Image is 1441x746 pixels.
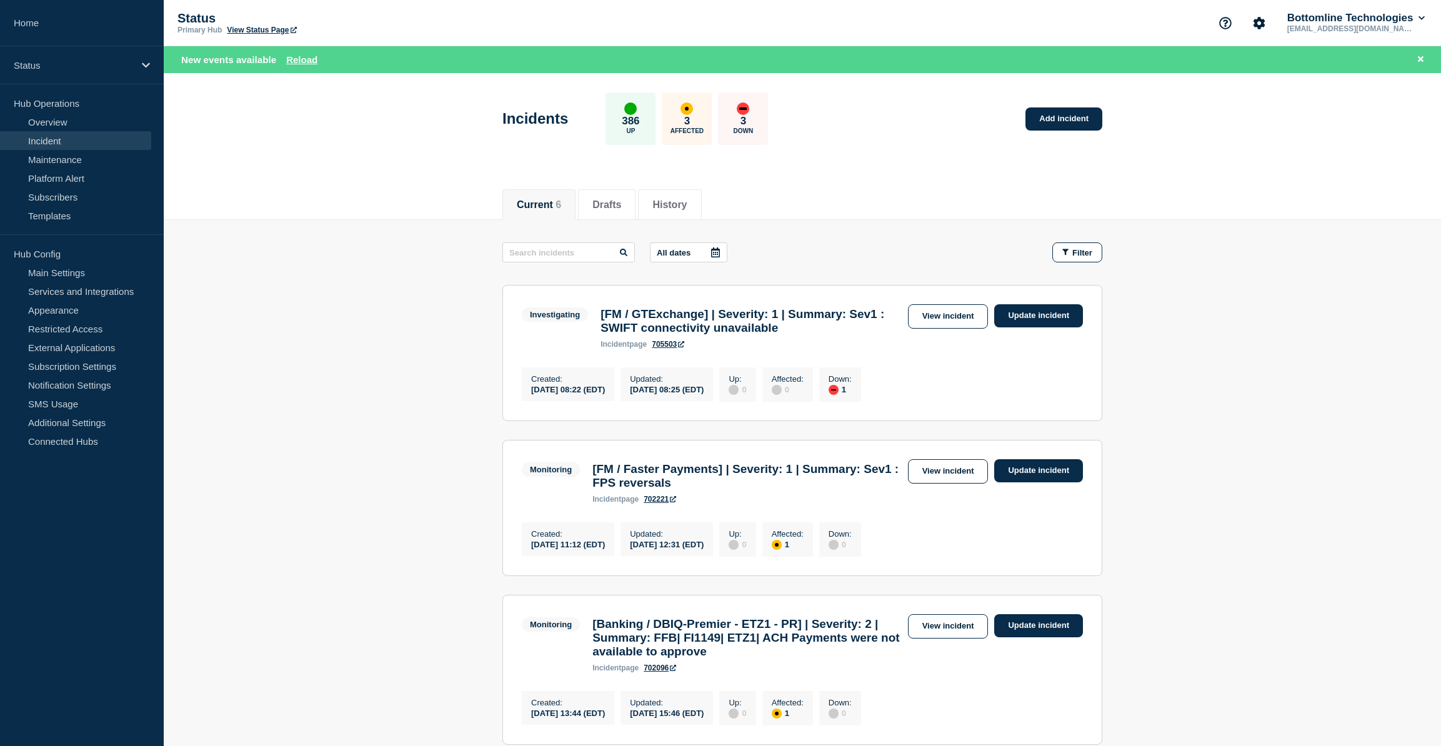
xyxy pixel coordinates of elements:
span: incident [601,340,629,349]
p: Up [626,127,635,134]
div: affected [772,540,782,550]
span: incident [592,495,621,504]
div: disabled [729,540,739,550]
a: 705503 [652,340,684,349]
p: Updated : [630,698,704,707]
button: Drafts [592,199,621,211]
span: Monitoring [522,617,580,632]
a: 702221 [644,495,676,504]
h3: [FM / GTExchange] | Severity: 1 | Summary: Sev1 : SWIFT connectivity unavailable [601,307,901,335]
p: page [592,664,639,672]
span: Investigating [522,307,588,322]
a: Update incident [994,304,1083,327]
button: Current 6 [517,199,561,211]
div: affected [681,102,693,115]
p: 386 [622,115,639,127]
p: Down : [829,698,852,707]
p: [EMAIL_ADDRESS][DOMAIN_NAME] [1285,24,1415,33]
p: Affected : [772,698,804,707]
span: New events available [181,54,276,65]
div: 1 [772,539,804,550]
button: Bottomline Technologies [1285,12,1427,24]
div: down [737,102,749,115]
span: Filter [1072,248,1092,257]
p: 3 [684,115,690,127]
p: Created : [531,698,605,707]
div: [DATE] 12:31 (EDT) [630,539,704,549]
div: disabled [829,540,839,550]
div: disabled [729,385,739,395]
p: Created : [531,374,605,384]
a: 702096 [644,664,676,672]
p: Down : [829,374,852,384]
a: Update incident [994,459,1083,482]
a: View incident [908,304,989,329]
button: Filter [1052,242,1102,262]
div: 0 [772,384,804,395]
button: Account settings [1246,10,1272,36]
a: View incident [908,459,989,484]
p: Updated : [630,374,704,384]
div: affected [772,709,782,719]
a: Update incident [994,614,1083,637]
a: View incident [908,614,989,639]
div: 0 [729,539,746,550]
p: Up : [729,529,746,539]
div: [DATE] 08:25 (EDT) [630,384,704,394]
div: 1 [772,707,804,719]
span: Monitoring [522,462,580,477]
p: Status [177,11,427,26]
p: Down [734,127,754,134]
p: Down : [829,529,852,539]
p: Updated : [630,529,704,539]
div: [DATE] 08:22 (EDT) [531,384,605,394]
div: 0 [729,707,746,719]
div: 0 [829,539,852,550]
h3: [Banking / DBIQ-Premier - ETZ1 - PR] | Severity: 2 | Summary: FFB| FI1149| ETZ1| ACH Payments wer... [592,617,901,659]
div: down [829,385,839,395]
p: Affected [671,127,704,134]
p: 3 [740,115,746,127]
div: 1 [829,384,852,395]
p: page [601,340,647,349]
button: History [652,199,687,211]
div: 0 [729,384,746,395]
div: [DATE] 13:44 (EDT) [531,707,605,718]
p: Status [14,60,134,71]
p: Up : [729,698,746,707]
p: Up : [729,374,746,384]
div: disabled [729,709,739,719]
p: page [592,495,639,504]
button: Reload [286,54,317,65]
button: Support [1212,10,1239,36]
p: Primary Hub [177,26,222,34]
div: 0 [829,707,852,719]
h3: [FM / Faster Payments] | Severity: 1 | Summary: Sev1 : FPS reversals [592,462,901,490]
div: [DATE] 11:12 (EDT) [531,539,605,549]
span: 6 [556,199,561,210]
div: disabled [829,709,839,719]
h1: Incidents [502,110,568,127]
div: disabled [772,385,782,395]
p: Affected : [772,374,804,384]
div: up [624,102,637,115]
span: incident [592,664,621,672]
p: Created : [531,529,605,539]
a: Add incident [1025,107,1102,131]
p: Affected : [772,529,804,539]
div: [DATE] 15:46 (EDT) [630,707,704,718]
a: View Status Page [227,26,296,34]
button: All dates [650,242,727,262]
p: All dates [657,248,691,257]
input: Search incidents [502,242,635,262]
